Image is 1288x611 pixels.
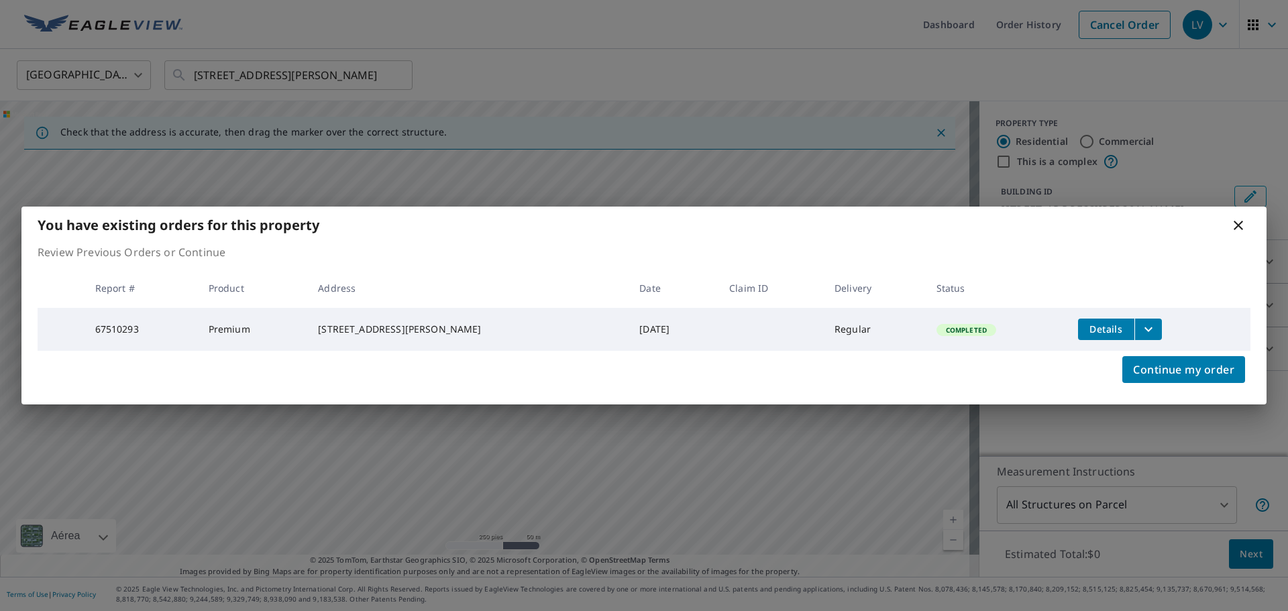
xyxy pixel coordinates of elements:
[38,216,319,234] b: You have existing orders for this property
[198,268,308,308] th: Product
[1078,319,1134,340] button: detailsBtn-67510293
[85,308,198,351] td: 67510293
[38,244,1250,260] p: Review Previous Orders or Continue
[307,268,629,308] th: Address
[85,268,198,308] th: Report #
[198,308,308,351] td: Premium
[629,268,718,308] th: Date
[1086,323,1126,335] span: Details
[824,268,926,308] th: Delivery
[318,323,618,336] div: [STREET_ADDRESS][PERSON_NAME]
[1122,356,1245,383] button: Continue my order
[629,308,718,351] td: [DATE]
[1134,319,1162,340] button: filesDropdownBtn-67510293
[938,325,995,335] span: Completed
[1133,360,1234,379] span: Continue my order
[718,268,824,308] th: Claim ID
[926,268,1067,308] th: Status
[824,308,926,351] td: Regular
